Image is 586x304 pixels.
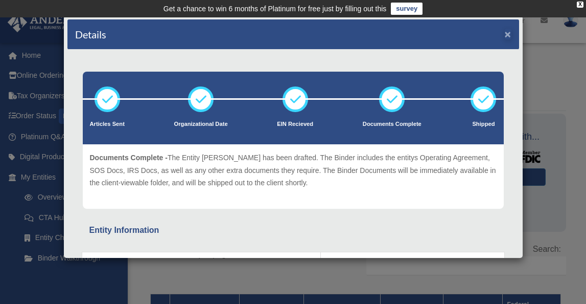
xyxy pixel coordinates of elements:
p: Articles Sent [90,119,125,129]
p: Entity Name - TDD Investments, LLC [87,257,315,270]
button: × [505,29,511,39]
p: Shipped [471,119,496,129]
p: Type - Limited Liability Company (LLC) [326,257,499,270]
p: Documents Complete [363,119,421,129]
div: close [577,2,583,8]
h4: Details [75,27,106,41]
a: survey [391,3,423,15]
p: The Entity [PERSON_NAME] has been drafted. The Binder includes the entitys Operating Agreement, S... [90,151,497,189]
p: Organizational Date [174,119,228,129]
span: Documents Complete - [90,154,168,162]
div: Get a chance to win 6 months of Platinum for free just by filling out this [163,3,387,15]
p: EIN Recieved [277,119,313,129]
div: Entity Information [89,223,497,237]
